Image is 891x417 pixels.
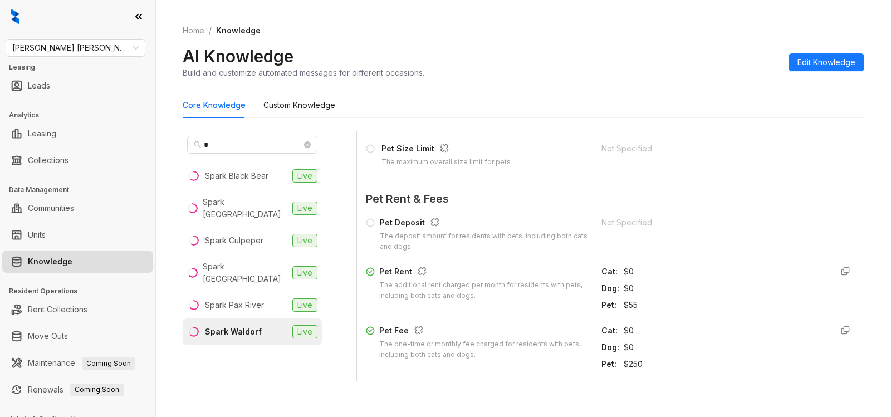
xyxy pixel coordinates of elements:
[624,282,824,295] div: $0
[601,282,619,295] div: Dog :
[2,197,153,219] li: Communities
[9,110,155,120] h3: Analytics
[292,266,317,279] span: Live
[28,251,72,273] a: Knowledge
[624,358,824,370] div: $250
[2,298,153,321] li: Rent Collections
[205,170,268,182] div: Spark Black Bear
[789,53,864,71] button: Edit Knowledge
[2,224,153,246] li: Units
[797,56,855,68] span: Edit Knowledge
[28,197,74,219] a: Communities
[2,379,153,401] li: Renewals
[180,24,207,37] a: Home
[2,122,153,145] li: Leasing
[381,157,511,168] div: The maximum overall size limit for pets
[28,224,46,246] a: Units
[203,196,288,220] div: Spark [GEOGRAPHIC_DATA]
[2,149,153,171] li: Collections
[28,75,50,97] a: Leads
[379,325,588,339] div: Pet Fee
[28,122,56,145] a: Leasing
[380,231,588,252] div: The deposit amount for residents with pets, including both cats and dogs.
[11,9,19,24] img: logo
[205,299,264,311] div: Spark Pax River
[183,67,424,79] div: Build and customize automated messages for different occasions.
[9,286,155,296] h3: Resident Operations
[28,325,68,347] a: Move Outs
[304,141,311,148] span: close-circle
[601,358,619,370] div: Pet :
[624,325,824,337] div: $0
[601,143,824,155] div: Not Specified
[216,26,261,35] span: Knowledge
[70,384,124,396] span: Coming Soon
[379,280,588,301] div: The additional rent charged per month for residents with pets, including both cats and dogs.
[624,266,824,278] div: $0
[9,62,155,72] h3: Leasing
[601,325,619,337] div: Cat :
[379,339,588,360] div: The one-time or monthly fee charged for residents with pets, including both cats and dogs.
[601,217,824,229] div: Not Specified
[194,141,202,149] span: search
[82,357,135,370] span: Coming Soon
[28,298,87,321] a: Rent Collections
[263,99,335,111] div: Custom Knowledge
[209,24,212,37] li: /
[2,325,153,347] li: Move Outs
[9,185,155,195] h3: Data Management
[2,352,153,374] li: Maintenance
[2,75,153,97] li: Leads
[28,149,68,171] a: Collections
[624,341,824,354] div: $0
[2,251,153,273] li: Knowledge
[379,266,588,280] div: Pet Rent
[203,261,288,285] div: Spark [GEOGRAPHIC_DATA]
[380,217,588,231] div: Pet Deposit
[205,234,263,247] div: Spark Culpeper
[601,266,619,278] div: Cat :
[381,143,511,157] div: Pet Size Limit
[292,325,317,338] span: Live
[292,202,317,215] span: Live
[12,40,139,56] span: Gates Hudson
[624,299,824,311] div: $55
[28,379,124,401] a: RenewalsComing Soon
[601,341,619,354] div: Dog :
[205,326,262,338] div: Spark Waldorf
[601,299,619,311] div: Pet :
[292,169,317,183] span: Live
[183,99,246,111] div: Core Knowledge
[292,234,317,247] span: Live
[292,298,317,312] span: Live
[366,190,855,208] span: Pet Rent & Fees
[183,46,293,67] h2: AI Knowledge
